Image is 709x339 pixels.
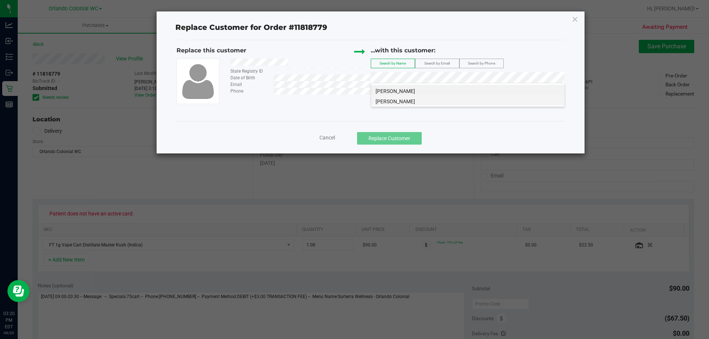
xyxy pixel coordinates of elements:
span: Replace Customer for Order #11818779 [171,21,332,34]
span: Search by Email [424,61,450,65]
span: Search by Phone [468,61,495,65]
span: Cancel [319,135,335,141]
img: user-icon.png [178,62,218,101]
div: Email [225,81,273,88]
span: Replace this customer [177,47,246,54]
div: State Registry ID [225,68,273,75]
div: Date of Birth [225,75,273,81]
span: ...with this customer: [371,47,435,54]
span: Search by Name [380,61,406,65]
div: Phone [225,88,273,94]
iframe: Resource center [7,280,30,302]
button: Replace Customer [357,132,422,145]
